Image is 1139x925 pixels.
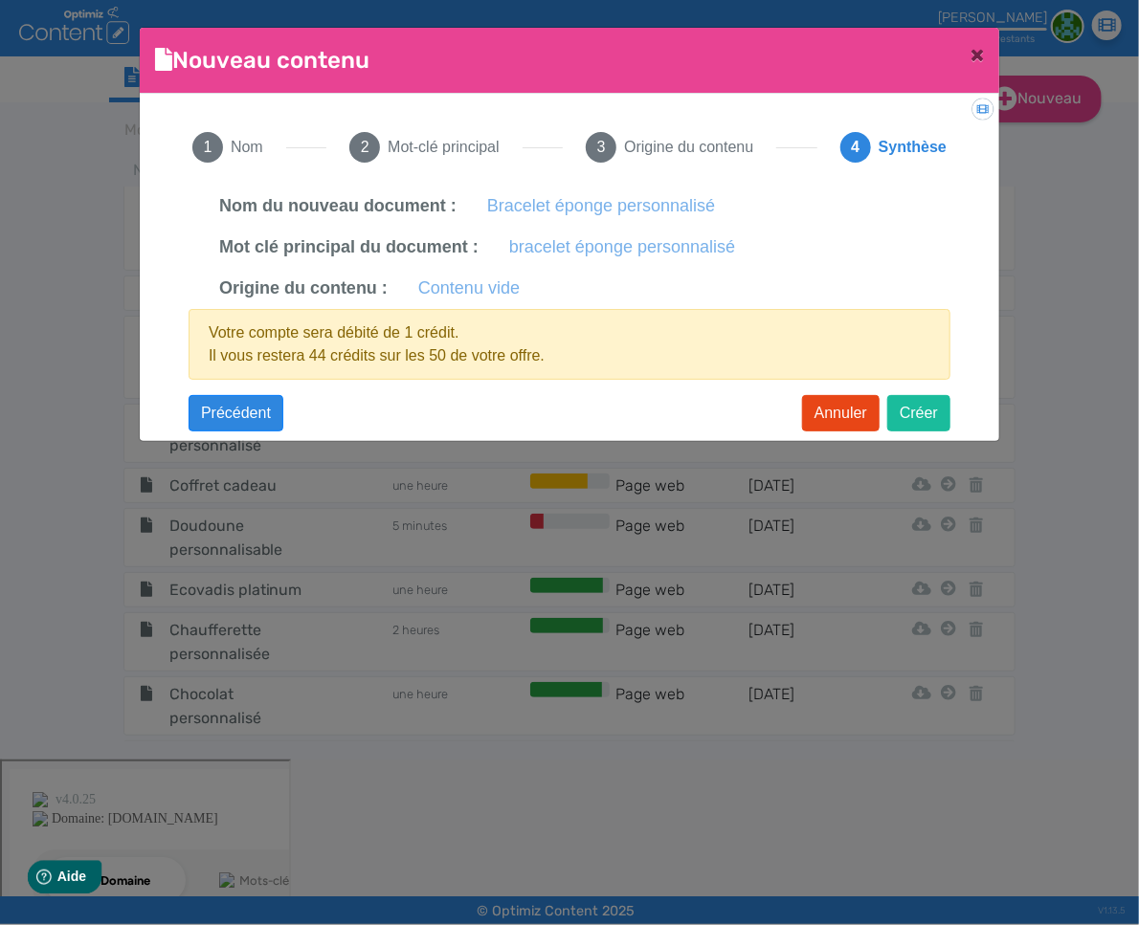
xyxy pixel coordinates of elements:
[624,136,753,159] span: Origine du contenu
[509,234,735,260] label: bracelet éponge personnalisé
[31,50,46,65] img: website_grey.svg
[971,41,984,68] span: ×
[155,43,369,77] h4: Nouveau contenu
[54,31,94,46] div: v 4.0.25
[217,111,233,126] img: tab_keywords_by_traffic_grey.svg
[78,111,93,126] img: tab_domain_overview_orange.svg
[326,109,522,186] button: 2Mot-clé principal
[586,132,616,163] span: 3
[50,50,216,65] div: Domaine: [DOMAIN_NAME]
[189,395,283,431] button: Précédent
[563,109,776,186] button: 3Origine du contenu
[219,193,457,219] label: Nom du nouveau document :
[238,113,293,125] div: Mots-clés
[418,275,520,301] label: Contenu vide
[817,109,970,186] button: 4Synthèse
[189,309,950,380] div: Votre compte sera débité de 1 crédit. .
[879,136,947,159] span: Synthèse
[388,136,499,159] span: Mot-clé principal
[99,113,147,125] div: Domaine
[802,395,880,431] button: Annuler
[209,347,541,363] span: Il vous restera 44 crédits sur les 50 de votre offre
[487,193,715,219] label: Bracelet éponge personnalisé
[98,15,126,31] span: Aide
[192,132,223,163] span: 1
[349,132,380,163] span: 2
[231,136,263,159] span: Nom
[169,109,286,186] button: 1Nom
[219,234,479,260] label: Mot clé principal du document :
[955,28,999,81] button: Close
[840,132,871,163] span: 4
[219,275,388,301] label: Origine du contenu :
[31,31,46,46] img: logo_orange.svg
[887,395,950,431] button: Créer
